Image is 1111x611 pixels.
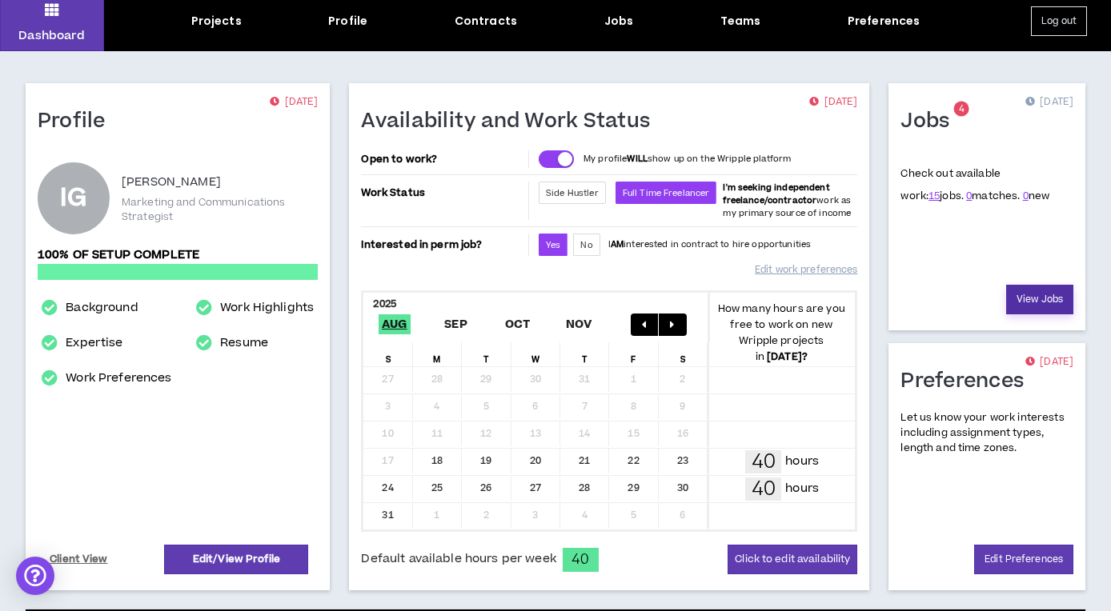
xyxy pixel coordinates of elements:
div: W [511,342,560,366]
a: Client View [47,545,110,573]
p: [DATE] [1025,94,1073,110]
div: T [560,342,609,366]
div: Contracts [455,13,517,30]
span: Oct [501,314,533,334]
div: S [363,342,412,366]
a: Expertise [66,333,122,353]
span: jobs. [929,189,964,203]
a: Edit work preferences [755,256,857,284]
button: Click to edit availability [728,545,857,574]
span: Aug [379,314,411,334]
p: Marketing and Communications Strategist [122,195,318,224]
a: 0 [966,189,972,203]
div: Ignacio G. [38,162,110,234]
div: S [659,342,708,366]
a: Edit/View Profile [164,545,308,574]
span: work as my primary source of income [723,182,851,219]
a: Edit Preferences [974,545,1073,574]
p: [DATE] [1025,354,1073,370]
b: 2025 [373,297,396,311]
strong: WILL [627,153,648,165]
p: Let us know your work interests including assignment types, length and time zones. [900,410,1073,457]
span: new [1023,189,1050,203]
p: Interested in perm job? [361,234,525,256]
div: IG [60,186,87,210]
p: Open to work? [361,153,525,166]
h1: Profile [38,109,118,134]
span: Sep [441,314,471,334]
span: Side Hustler [546,187,599,199]
h1: Preferences [900,369,1036,394]
p: hours [785,480,819,497]
p: My profile show up on the Wripple platform [584,153,791,166]
p: [PERSON_NAME] [122,173,221,192]
div: T [462,342,511,366]
b: I'm seeking independent freelance/contractor [723,182,829,206]
div: Open Intercom Messenger [16,557,54,595]
a: 0 [1023,189,1029,203]
a: Background [66,298,138,317]
p: [DATE] [809,94,857,110]
p: hours [785,453,819,470]
div: M [413,342,462,366]
p: Work Status [361,182,525,204]
div: Preferences [848,13,920,30]
span: matches. [966,189,1020,203]
sup: 4 [954,102,969,117]
div: Jobs [604,13,634,30]
p: [DATE] [270,94,318,110]
a: Resume [220,333,268,353]
h1: Availability and Work Status [361,109,662,134]
a: Work Highlights [220,298,314,317]
b: [DATE] ? [767,349,808,364]
div: Projects [191,13,242,30]
p: Dashboard [18,27,85,44]
div: Teams [720,13,761,30]
a: Work Preferences [66,369,171,388]
span: 4 [959,102,965,116]
button: Log out [1031,6,1087,36]
p: I interested in contract to hire opportunities [608,238,812,251]
span: Default available hours per week [361,550,555,568]
span: Nov [563,314,596,334]
p: 100% of setup complete [38,246,318,264]
p: Check out available work: [900,166,1049,203]
strong: AM [611,238,624,250]
span: No [580,239,592,251]
div: Profile [328,13,367,30]
p: How many hours are you free to work on new Wripple projects in [708,301,855,365]
div: F [609,342,658,366]
a: 15 [929,189,940,203]
span: Yes [546,239,560,251]
a: View Jobs [1006,285,1073,314]
h1: Jobs [900,109,961,134]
